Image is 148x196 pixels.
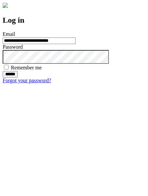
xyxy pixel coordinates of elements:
[3,16,145,25] h2: Log in
[3,44,23,50] label: Password
[3,3,8,8] img: logo-4e3dc11c47720685a147b03b5a06dd966a58ff35d612b21f08c02c0306f2b779.png
[11,65,42,70] label: Remember me
[3,78,51,83] a: Forgot your password?
[3,31,15,37] label: Email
